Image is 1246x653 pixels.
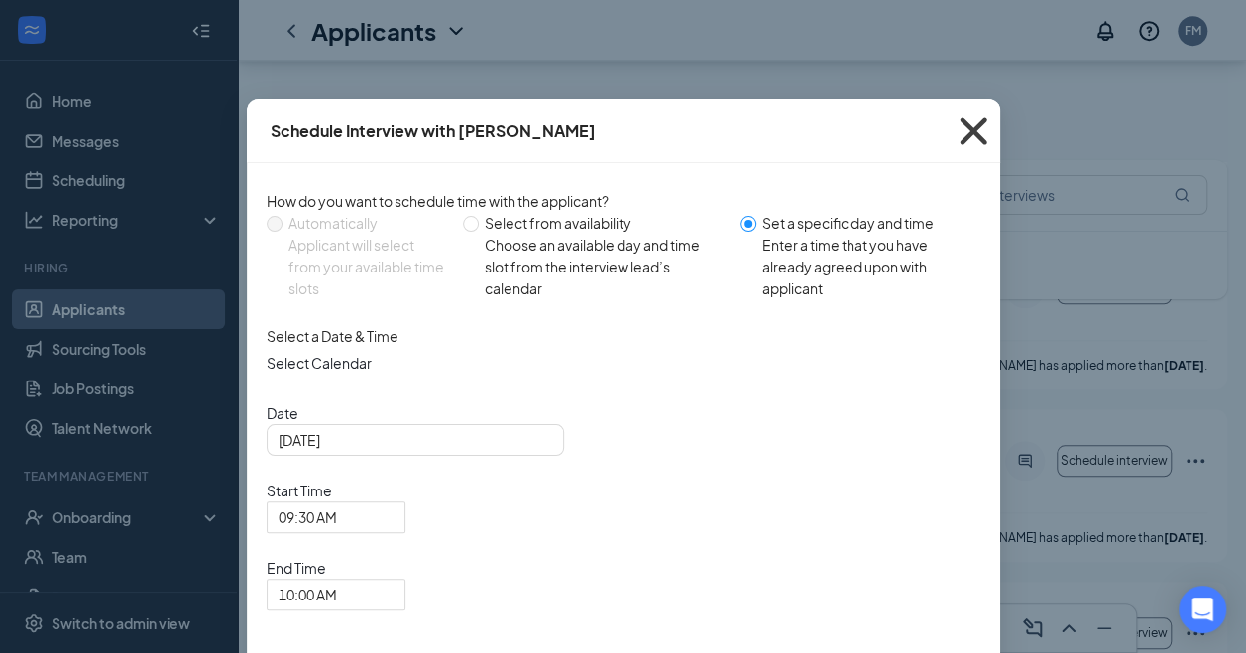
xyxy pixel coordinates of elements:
span: Start Time [267,480,405,501]
span: End Time [267,557,405,579]
div: Applicant will select from your available time slots [288,234,448,299]
div: How do you want to schedule time with the applicant? [267,190,980,212]
div: Schedule Interview with [PERSON_NAME] [271,120,596,142]
div: Automatically [288,212,448,234]
span: Select Calendar [267,352,980,374]
svg: Cross [947,104,1000,158]
div: Open Intercom Messenger [1179,586,1226,633]
input: Aug 26, 2025 [279,429,548,451]
span: 09:30 AM [279,502,337,532]
button: Close [947,99,1000,163]
div: Enter a time that you have already agreed upon with applicant [762,234,964,299]
div: Choose an available day and time slot from the interview lead’s calendar [485,234,724,299]
span: Date [267,402,980,424]
div: Set a specific day and time [762,212,964,234]
span: 10:00 AM [279,580,337,609]
div: Select from availability [485,212,724,234]
div: Select a Date & Time [267,325,980,347]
